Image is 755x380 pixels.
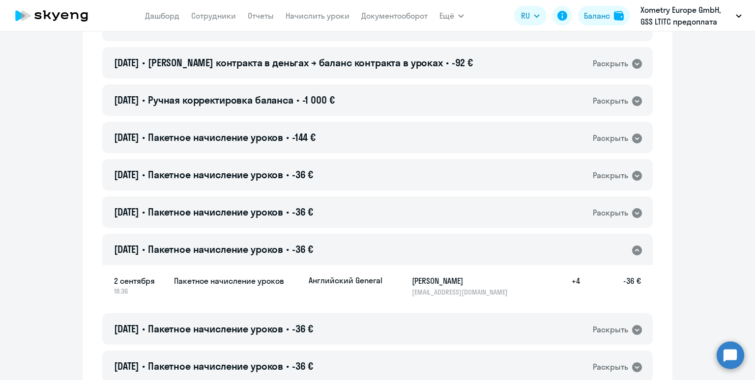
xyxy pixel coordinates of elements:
[114,56,139,69] span: [DATE]
[578,6,630,26] button: Балансbalance
[593,95,628,107] div: Раскрыть
[286,206,289,218] span: •
[142,56,145,69] span: •
[148,360,283,372] span: Пакетное начисление уроков
[296,94,299,106] span: •
[514,6,547,26] button: RU
[412,275,513,287] h5: [PERSON_NAME]
[614,11,624,21] img: balance
[286,323,289,335] span: •
[174,275,301,287] h5: Пакетное начисление уроков
[142,323,145,335] span: •
[593,207,628,219] div: Раскрыть
[114,360,139,372] span: [DATE]
[148,323,283,335] span: Пакетное начисление уроков
[593,169,628,182] div: Раскрыть
[114,131,139,143] span: [DATE]
[148,56,443,69] span: [PERSON_NAME] контракта в деньгах → баланс контракта в уроках
[521,10,530,22] span: RU
[145,11,179,21] a: Дашборд
[286,11,349,21] a: Начислить уроки
[248,11,274,21] a: Отчеты
[412,288,513,297] p: [EMAIL_ADDRESS][DOMAIN_NAME]
[640,4,732,27] p: Xometry Europe GmbH, GSS LTITC предоплата (временно)
[292,206,313,218] span: -36 €
[593,361,628,373] div: Раскрыть
[142,168,145,181] span: •
[636,4,747,27] button: Xometry Europe GmbH, GSS LTITC предоплата (временно)
[114,323,139,335] span: [DATE]
[191,11,236,21] a: Сотрудники
[446,56,449,69] span: •
[148,206,283,218] span: Пакетное начисление уроков
[114,168,139,181] span: [DATE]
[580,275,641,297] h5: -36 €
[148,94,293,106] span: Ручная корректировка баланса
[593,57,628,70] div: Раскрыть
[361,11,428,21] a: Документооборот
[593,132,628,144] div: Раскрыть
[286,131,289,143] span: •
[302,94,335,106] span: -1 000 €
[292,323,313,335] span: -36 €
[593,324,628,336] div: Раскрыть
[286,168,289,181] span: •
[114,275,166,287] span: 2 сентября
[292,243,313,255] span: -36 €
[114,206,139,218] span: [DATE]
[584,10,610,22] div: Баланс
[452,56,473,69] span: -92 €
[142,131,145,143] span: •
[286,243,289,255] span: •
[142,360,145,372] span: •
[148,131,283,143] span: Пакетное начисление уроков
[292,131,316,143] span: -144 €
[309,275,382,286] p: Английский General
[148,168,283,181] span: Пакетное начисление уроков
[148,243,283,255] span: Пакетное начисление уроков
[286,360,289,372] span: •
[114,94,139,106] span: [DATE]
[142,94,145,106] span: •
[142,243,145,255] span: •
[114,287,166,296] span: 18:36
[292,360,313,372] span: -36 €
[439,6,464,26] button: Ещё
[142,206,145,218] span: •
[439,10,454,22] span: Ещё
[114,243,139,255] span: [DATE]
[549,275,580,297] h5: +4
[292,168,313,181] span: -36 €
